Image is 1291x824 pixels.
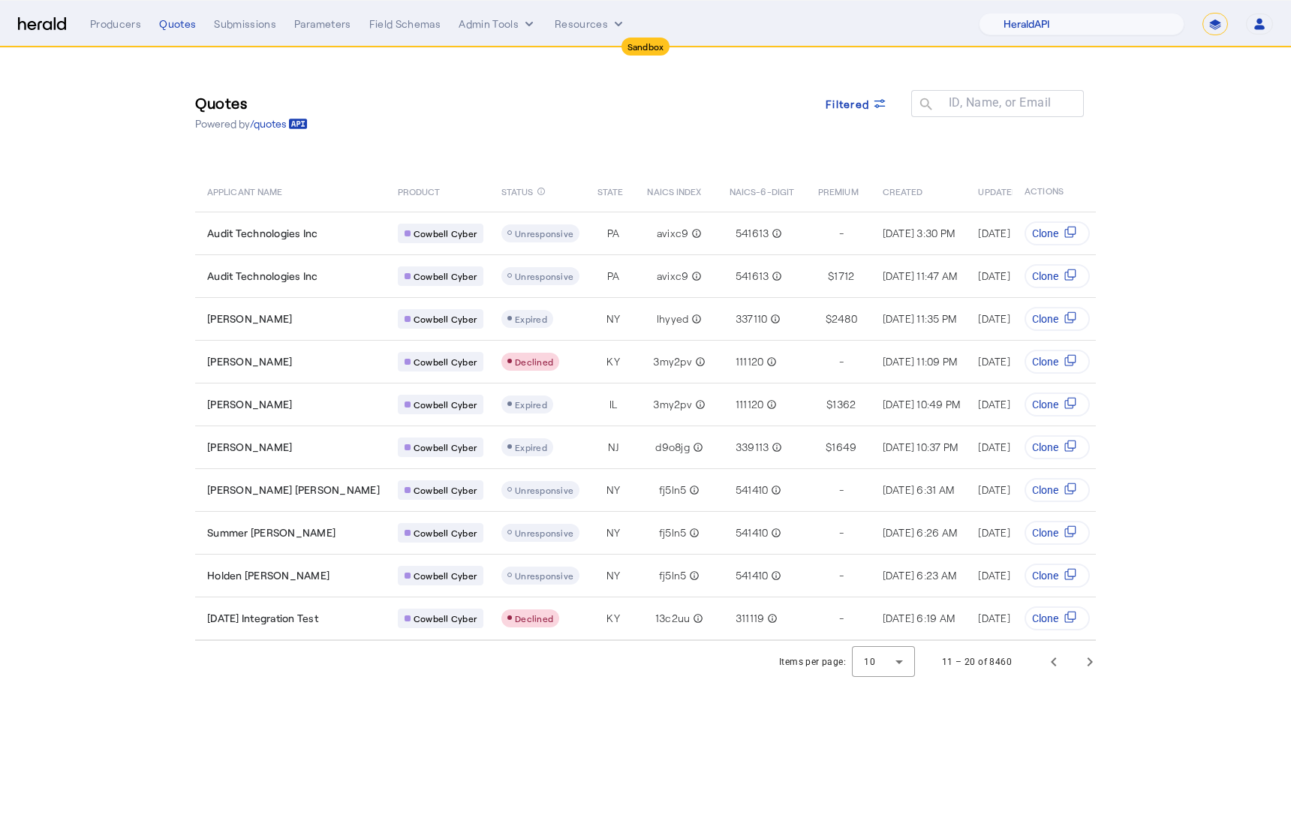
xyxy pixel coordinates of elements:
button: Clone [1025,478,1090,502]
mat-icon: info_outline [688,269,702,284]
span: $ [826,440,832,455]
span: KY [606,354,620,369]
span: 111120 [736,354,764,369]
span: IL [609,397,618,412]
span: [DATE] 6:23 AM [883,569,957,582]
span: Cowbell Cyber [414,527,477,539]
span: CREATED [883,183,923,198]
span: [DATE] 6:26 AM [883,526,958,539]
span: 3my2pv [653,397,692,412]
span: Cowbell Cyber [414,313,477,325]
span: 1712 [834,269,854,284]
span: [DATE] 5:00 PM [978,526,1051,539]
span: Unresponsive [515,485,573,495]
span: NY [606,311,621,326]
mat-icon: info_outline [686,525,700,540]
button: Resources dropdown menu [555,17,626,32]
mat-label: ID, Name, or Email [949,95,1052,110]
th: ACTIONS [1013,170,1097,212]
span: [DATE] 10:37 PM [883,441,958,453]
span: 541410 [736,483,769,498]
span: [DATE] 10:49 PM [883,398,961,410]
span: [PERSON_NAME] [207,440,292,455]
button: Clone [1025,435,1090,459]
span: PREMIUM [818,183,859,198]
h3: Quotes [195,92,308,113]
span: Summer [PERSON_NAME] [207,525,336,540]
span: avixc9 [657,269,689,284]
span: Clone [1032,440,1058,455]
mat-icon: info_outline [692,397,706,412]
mat-icon: info_outline [686,568,700,583]
span: - [839,568,844,583]
span: PA [607,226,620,241]
span: [DATE] 5:00 PM [978,269,1051,282]
mat-icon: info_outline [769,440,782,455]
button: Clone [1025,350,1090,374]
div: Submissions [214,17,276,32]
span: 541410 [736,525,769,540]
button: internal dropdown menu [459,17,537,32]
span: 1362 [832,397,856,412]
span: 13c2uu [655,611,691,626]
span: [DATE] 6:31 AM [883,483,955,496]
mat-icon: info_outline [768,525,781,540]
span: [PERSON_NAME] [207,311,292,326]
div: Quotes [159,17,196,32]
mat-icon: info_outline [690,440,703,455]
button: Clone [1025,392,1090,417]
table: Table view of all quotes submitted by your platform [195,170,1268,641]
a: /quotes [250,116,308,131]
span: [PERSON_NAME] [207,397,292,412]
span: 2480 [832,311,857,326]
span: fj5ln5 [659,525,687,540]
span: Declined [515,613,553,624]
span: - [839,611,844,626]
button: Next page [1072,644,1108,680]
span: avixc9 [657,226,689,241]
mat-icon: info_outline [769,226,782,241]
mat-icon: info_outline [692,354,706,369]
span: UPDATED [978,183,1018,198]
span: Expired [515,314,547,324]
span: [DATE] 11:47 AM [883,269,958,282]
span: Expired [515,399,547,410]
span: - [839,354,844,369]
span: Cowbell Cyber [414,570,477,582]
span: fj5ln5 [659,568,687,583]
span: Clone [1032,269,1058,284]
span: Declined [515,356,553,367]
span: fj5ln5 [659,483,687,498]
mat-icon: info_outline [769,269,782,284]
mat-icon: info_outline [688,226,702,241]
div: Parameters [294,17,351,32]
button: Previous page [1036,644,1072,680]
span: [DATE] Integration Test [207,611,318,626]
button: Clone [1025,521,1090,545]
span: Filtered [826,96,869,112]
span: NY [606,483,621,498]
span: Cowbell Cyber [414,270,477,282]
span: Cowbell Cyber [414,227,477,239]
button: Clone [1025,564,1090,588]
span: 3my2pv [653,354,692,369]
span: d9o8jg [655,440,690,455]
div: 11 – 20 of 8460 [942,654,1012,669]
span: [DATE] 6:19 AM [883,612,955,624]
span: Audit Technologies Inc [207,269,318,284]
span: Cowbell Cyber [414,356,477,368]
span: [DATE] 5:00 PM [978,483,1051,496]
span: [DATE] 6:20 AM [978,612,1052,624]
mat-icon: info_outline [767,311,781,326]
mat-icon: info_outline [686,483,700,498]
div: Sandbox [621,38,670,56]
span: NAICS-6-DIGIT [730,183,794,198]
span: [DATE] 5:00 PM [978,569,1051,582]
span: 311119 [736,611,765,626]
span: [DATE] 11:10 PM [978,355,1050,368]
span: Audit Technologies Inc [207,226,318,241]
mat-icon: info_outline [763,354,777,369]
span: PA [607,269,620,284]
div: Items per page: [779,654,846,669]
mat-icon: info_outline [690,611,703,626]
